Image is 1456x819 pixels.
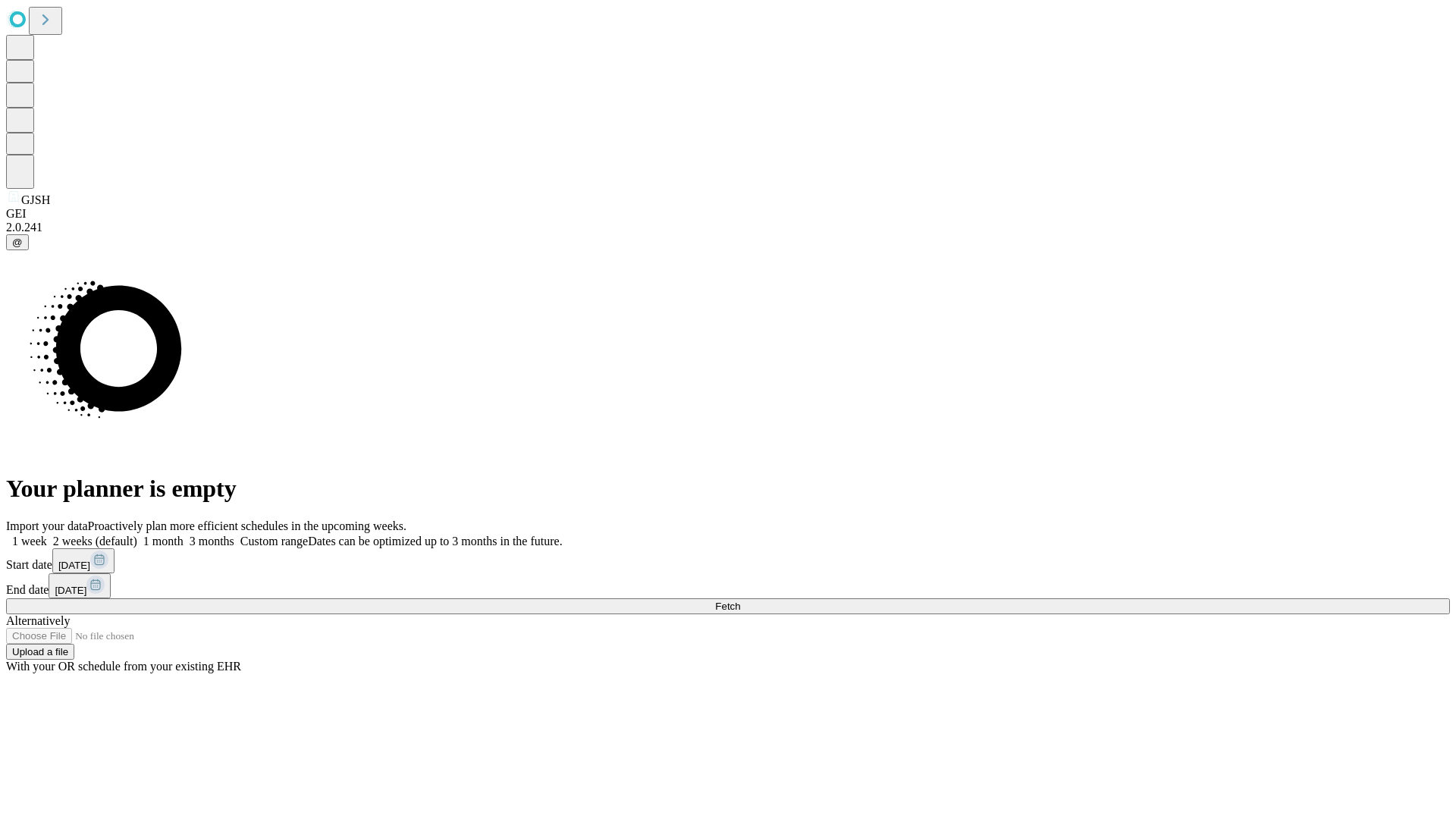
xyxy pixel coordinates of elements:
div: GEI [6,207,1450,221]
span: Dates can be optimized up to 3 months in the future. [308,535,562,548]
h1: Your planner is empty [6,475,1450,503]
span: [DATE] [58,560,90,571]
span: 1 week [12,535,47,548]
span: Import your data [6,519,88,532]
div: 2.0.241 [6,221,1450,234]
span: [DATE] [55,585,86,596]
span: With your OR schedule from your existing EHR [6,660,241,673]
span: Proactively plan more efficient schedules in the upcoming weeks. [88,519,406,532]
button: @ [6,234,29,250]
button: Fetch [6,598,1450,614]
span: 2 weeks (default) [53,535,137,548]
div: End date [6,573,1450,598]
span: GJSH [21,193,50,206]
span: Custom range [240,535,308,548]
span: @ [12,237,23,248]
button: [DATE] [52,548,115,573]
button: Upload a file [6,644,74,660]
span: Alternatively [6,614,70,627]
button: [DATE] [49,573,111,598]
span: 3 months [190,535,234,548]
span: Fetch [715,601,740,612]
span: 1 month [143,535,184,548]
div: Start date [6,548,1450,573]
